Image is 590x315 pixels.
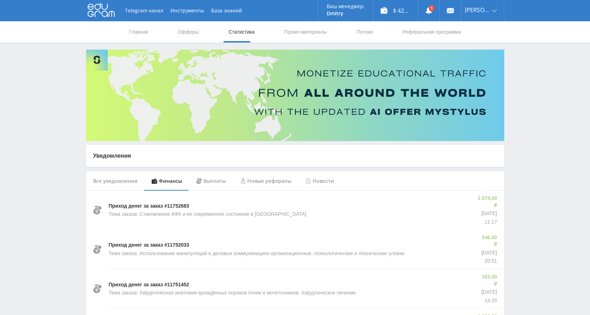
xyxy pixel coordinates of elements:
[189,171,233,191] div: Выплаты
[327,4,365,9] p: Ваш менеджер:
[93,152,497,160] p: Уведомления
[109,281,189,288] p: Приход денег за заказ #11751452
[476,210,497,217] p: [DATE]
[356,21,373,43] a: Потоки
[109,211,307,218] p: Тема заказа: Становление АФК и ее современное состояние в [GEOGRAPHIC_DATA]
[480,297,497,304] p: 14:20
[402,21,462,43] a: Реферальная программа
[177,21,200,43] a: Офферы
[476,219,497,226] p: 11:17
[476,195,497,209] p: 1 074,00 ₽
[109,289,356,297] p: Тема заказа: Хирургическая анатомия врождëнных пороков почек и мочеточников. Хирургическое лечение
[228,21,255,43] a: Статистика
[109,203,189,210] p: Приход денег за заказ #11752683
[86,50,504,141] img: Banner
[480,289,497,296] p: [DATE]
[86,171,145,191] div: Все уведомления
[145,171,189,191] div: Финансы
[480,234,497,248] p: 546,00 ₽
[129,21,149,43] a: Главная
[480,274,497,287] p: 162,00 ₽
[480,249,497,257] p: [DATE]
[233,171,298,191] div: Новые рефералы
[283,21,327,43] a: Промо-материалы
[109,250,406,257] p: Тема заказа: Использование манипуляций в деловых коммуникациях:организационные, психологические и...
[327,11,365,16] p: Dmitry
[480,258,497,265] p: 20:51
[298,171,341,191] div: Новости
[109,242,189,249] p: Приход денег за заказ #11752033
[465,7,490,13] span: [PERSON_NAME]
